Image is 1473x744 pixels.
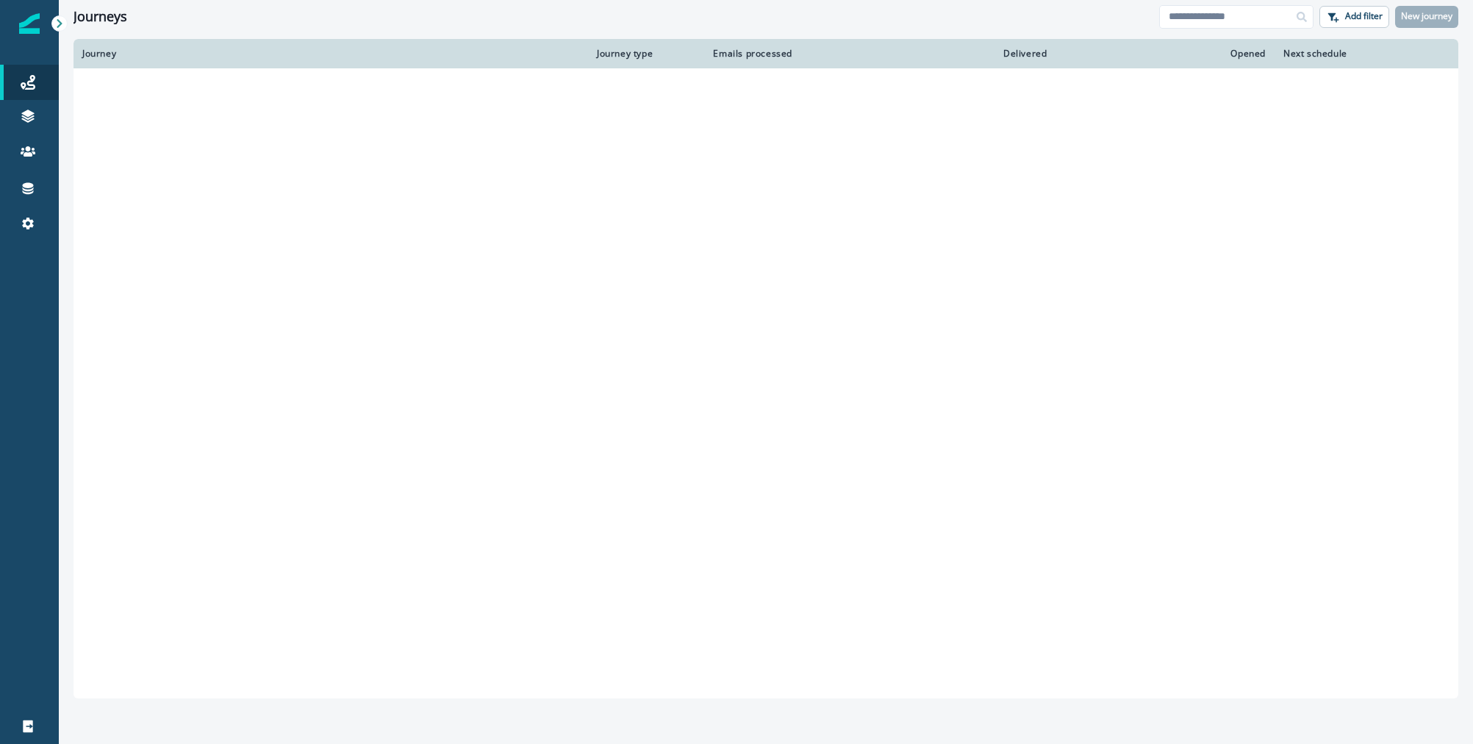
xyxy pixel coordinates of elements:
[707,48,792,60] div: Emails processed
[1345,11,1383,21] p: Add filter
[810,48,1047,60] div: Delivered
[597,48,689,60] div: Journey type
[1395,6,1458,28] button: New journey
[82,48,579,60] div: Journey
[1319,6,1389,28] button: Add filter
[1283,48,1413,60] div: Next schedule
[74,9,127,25] h1: Journeys
[1065,48,1266,60] div: Opened
[1401,11,1452,21] p: New journey
[19,13,40,34] img: Inflection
